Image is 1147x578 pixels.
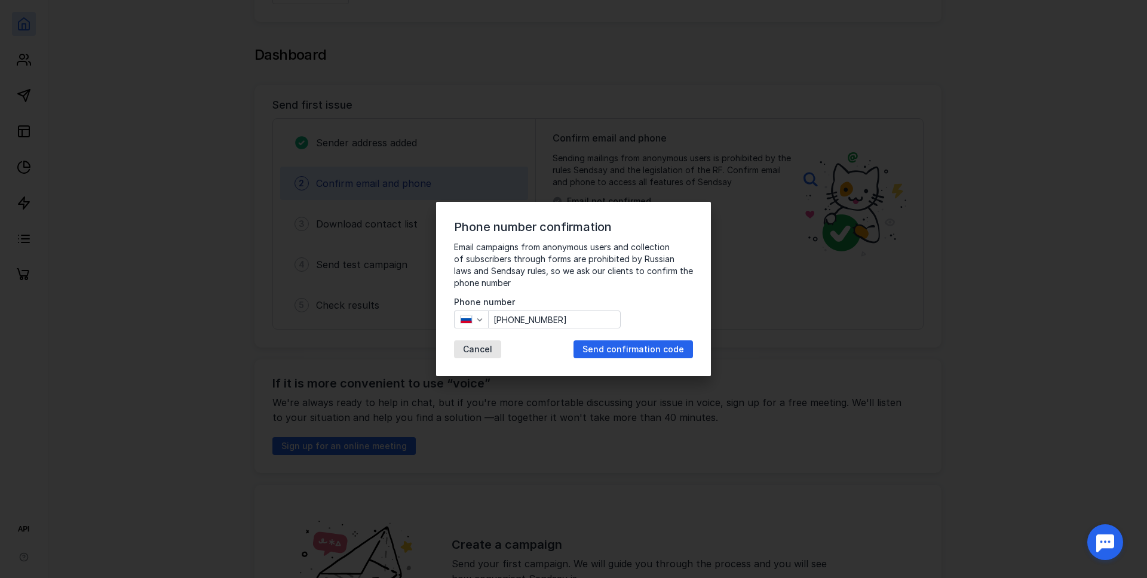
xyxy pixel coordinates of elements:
[582,345,684,355] span: Send confirmation code
[454,340,501,358] button: Cancel
[573,340,693,358] button: Send confirmation code
[463,345,492,355] span: Cancel
[454,220,612,234] h2: Phone number confirmation
[454,241,693,289] span: Email campaigns from anonymous users and collection of subscribers through forms are prohibited b...
[454,296,515,308] span: Phone number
